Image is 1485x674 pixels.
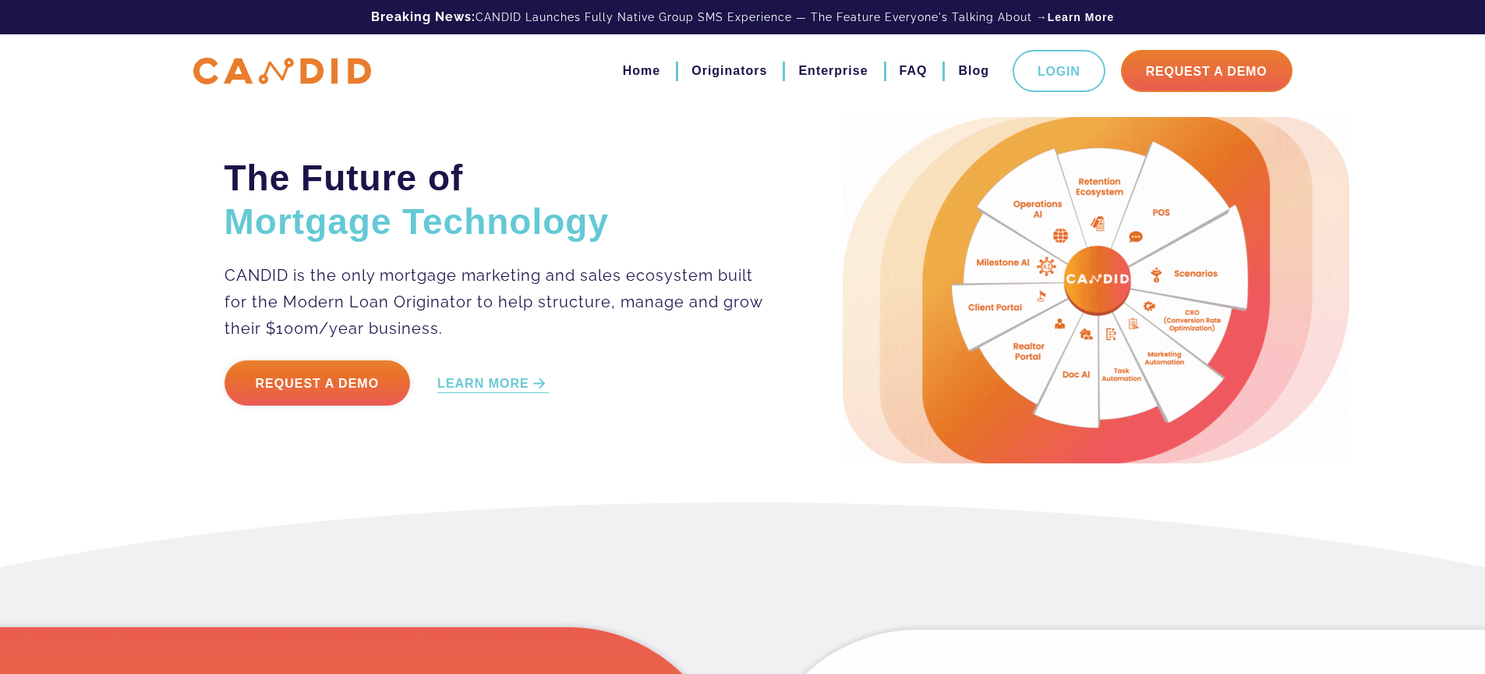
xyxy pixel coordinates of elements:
a: Blog [958,58,989,84]
a: Request a Demo [225,360,411,406]
b: Breaking News: [371,9,476,24]
a: Learn More [1048,9,1114,25]
a: Request A Demo [1121,50,1292,92]
img: Candid Hero Image [843,117,1349,463]
h2: The Future of [225,156,765,243]
p: CANDID is the only mortgage marketing and sales ecosystem built for the Modern Loan Originator to... [225,262,765,342]
a: Home [623,58,660,84]
img: CANDID APP [193,58,371,85]
a: Originators [691,58,767,84]
a: Login [1013,50,1105,92]
a: FAQ [900,58,928,84]
a: LEARN MORE [437,375,549,393]
a: Enterprise [798,58,868,84]
span: Mortgage Technology [225,201,610,242]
